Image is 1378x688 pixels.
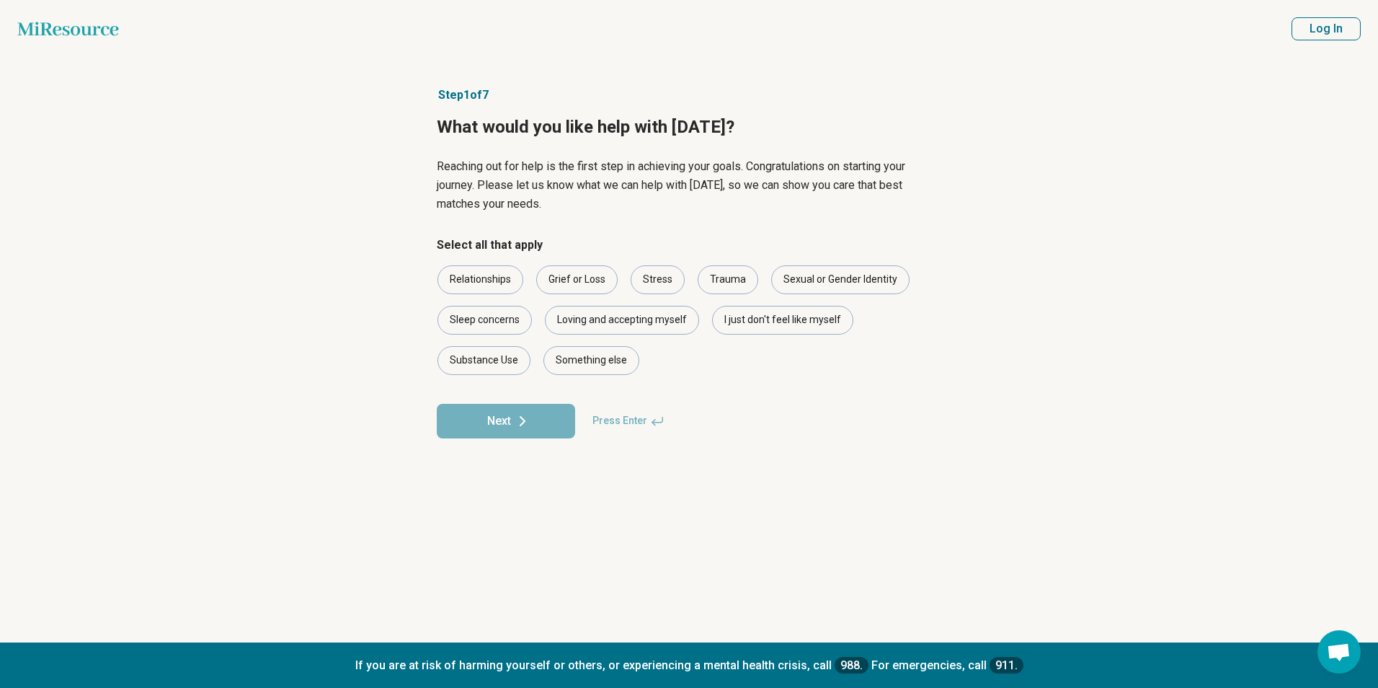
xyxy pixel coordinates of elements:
[437,346,530,375] div: Substance Use
[437,404,575,438] button: Next
[990,657,1023,674] a: 911.
[545,306,699,335] div: Loving and accepting myself
[771,265,910,294] div: Sexual or Gender Identity
[835,657,868,674] a: 988.
[584,404,673,438] span: Press Enter
[1317,630,1361,674] div: Open chat
[536,265,618,294] div: Grief or Loss
[437,157,941,213] p: Reaching out for help is the first step in achieving your goals. Congratulations on starting your...
[543,346,639,375] div: Something else
[631,265,685,294] div: Stress
[437,237,543,254] legend: Select all that apply
[437,115,941,140] h1: What would you like help with [DATE]?
[1292,17,1361,40] button: Log In
[437,265,523,294] div: Relationships
[698,265,758,294] div: Trauma
[437,87,941,104] p: Step 1 of 7
[14,657,1364,674] p: If you are at risk of harming yourself or others, or experiencing a mental health crisis, call Fo...
[712,306,853,335] div: I just don't feel like myself
[437,306,532,335] div: Sleep concerns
